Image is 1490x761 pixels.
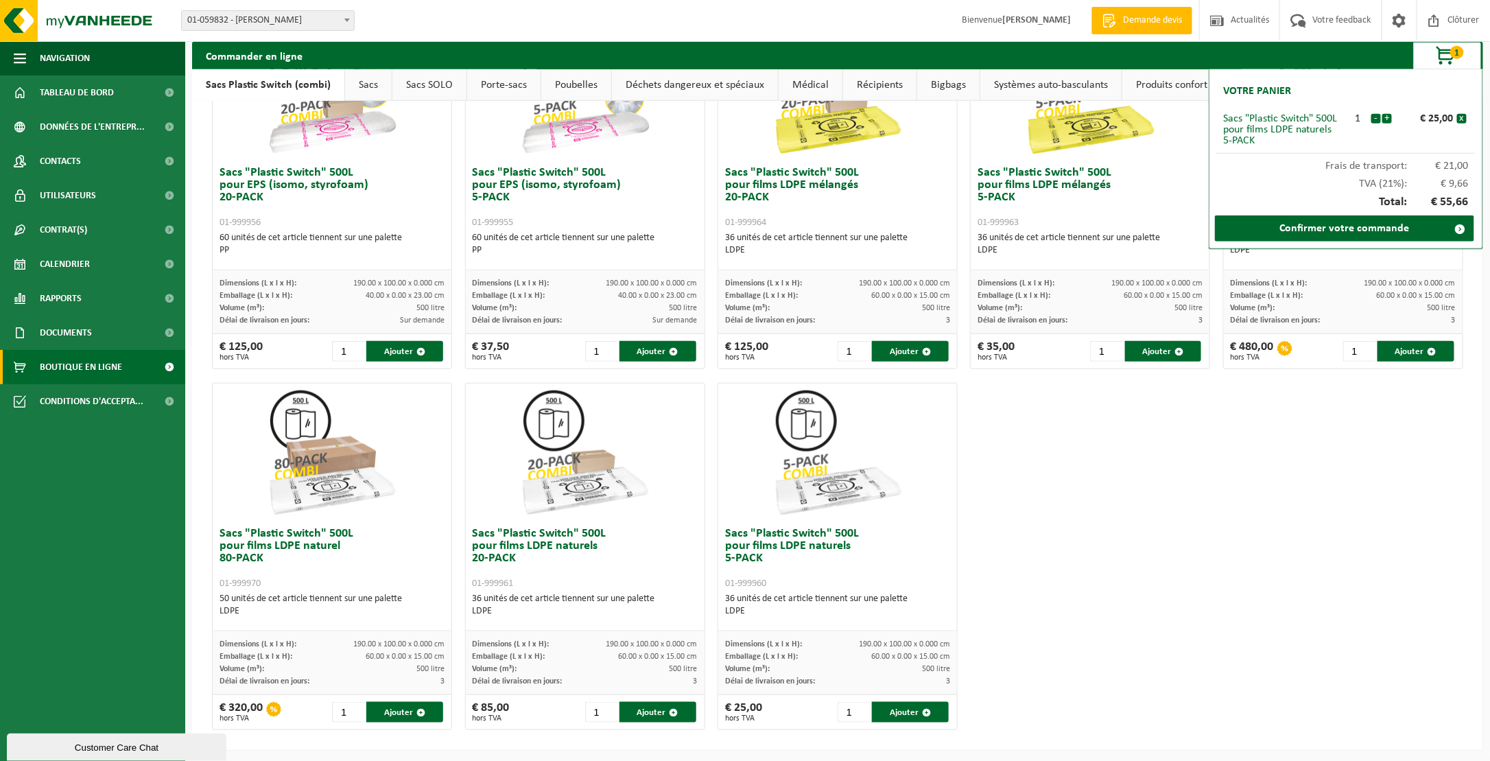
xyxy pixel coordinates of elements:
span: 190.00 x 100.00 x 0.000 cm [859,640,950,648]
div: LDPE [473,605,698,618]
span: € 55,66 [1408,196,1469,209]
span: Dimensions (L x l x H): [473,640,549,648]
h2: Commander en ligne [192,42,316,69]
span: 500 litre [922,665,950,673]
div: € 37,50 [473,341,510,362]
span: 190.00 x 100.00 x 0.000 cm [606,640,698,648]
button: Ajouter [1125,341,1202,362]
span: Volume (m³): [473,304,517,312]
span: Emballage (L x l x H): [1231,292,1303,300]
input: 1 [332,702,365,723]
div: 50 unités de cet article tiennent sur une palette [220,593,445,618]
h3: Sacs "Plastic Switch" 500L pour films LDPE naturels 20-PACK [473,528,698,589]
span: hors TVA [725,353,768,362]
div: PP [220,244,445,257]
div: € 35,00 [978,341,1015,362]
span: Dimensions (L x l x H): [1231,279,1308,288]
button: Ajouter [366,702,443,723]
span: 500 litre [670,304,698,312]
div: € 125,00 [725,341,768,362]
span: 3 [946,316,950,325]
span: Dimensions (L x l x H): [473,279,549,288]
div: € 125,00 [220,341,263,362]
span: Volume (m³): [1231,304,1275,312]
span: 60.00 x 0.00 x 15.00 cm [1377,292,1456,300]
span: 40.00 x 0.00 x 23.00 cm [366,292,445,300]
span: 500 litre [1428,304,1456,312]
input: 1 [332,341,365,362]
span: hors TVA [473,714,510,723]
span: 60.00 x 0.00 x 15.00 cm [1124,292,1203,300]
span: Calendrier [40,247,90,281]
a: Médical [779,69,842,101]
img: 01-999960 [769,384,906,521]
button: - [1371,114,1381,124]
span: 01-999961 [473,578,514,589]
span: hors TVA [978,353,1015,362]
a: Sacs Plastic Switch (combi) [192,69,344,101]
span: 500 litre [416,665,445,673]
span: 3 [1198,316,1203,325]
a: Sacs SOLO [392,69,466,101]
div: € 320,00 [220,702,263,723]
span: Délai de livraison en jours: [220,316,309,325]
input: 1 [838,341,871,362]
span: Dimensions (L x l x H): [978,279,1054,288]
a: Confirmer votre commande [1215,215,1474,242]
span: 500 litre [922,304,950,312]
a: Systèmes auto-basculants [980,69,1122,101]
span: Emballage (L x l x H): [725,653,798,661]
span: 40.00 x 0.00 x 23.00 cm [619,292,698,300]
span: 190.00 x 100.00 x 0.000 cm [859,279,950,288]
button: Ajouter [619,341,696,362]
span: Délai de livraison en jours: [725,677,815,686]
a: Sacs [345,69,392,101]
a: Poubelles [541,69,611,101]
span: Volume (m³): [978,304,1022,312]
button: + [1382,114,1392,124]
div: PP [473,244,698,257]
span: hors TVA [473,353,510,362]
span: 190.00 x 100.00 x 0.000 cm [1111,279,1203,288]
button: Ajouter [1377,341,1454,362]
div: 36 unités de cet article tiennent sur une palette [725,232,950,257]
span: € 9,66 [1408,178,1469,189]
span: hors TVA [1231,353,1274,362]
span: 01-999956 [220,218,261,228]
div: € 480,00 [1231,341,1274,362]
span: Volume (m³): [220,665,264,673]
span: Emballage (L x l x H): [473,292,545,300]
a: Bigbags [917,69,980,101]
span: 01-999955 [473,218,514,228]
span: 3 [1452,316,1456,325]
span: 60.00 x 0.00 x 15.00 cm [871,292,950,300]
span: Données de l'entrepr... [40,110,145,144]
a: Déchets dangereux et spéciaux [612,69,778,101]
button: Ajouter [366,341,443,362]
span: Conditions d'accepta... [40,384,143,419]
iframe: chat widget [7,731,229,761]
span: 190.00 x 100.00 x 0.000 cm [606,279,698,288]
button: Ajouter [872,341,949,362]
input: 1 [1343,341,1376,362]
span: Emballage (L x l x H): [220,653,292,661]
span: 60.00 x 0.00 x 15.00 cm [619,653,698,661]
div: 60 unités de cet article tiennent sur une palette [473,232,698,257]
span: 01-999960 [725,578,766,589]
span: hors TVA [725,714,762,723]
div: 36 unités de cet article tiennent sur une palette [725,593,950,618]
span: Emballage (L x l x H): [220,292,292,300]
div: LDPE [220,605,445,618]
span: Volume (m³): [220,304,264,312]
span: Documents [40,316,92,350]
span: Emballage (L x l x H): [473,653,545,661]
span: Volume (m³): [473,665,517,673]
button: Ajouter [872,702,949,723]
a: Demande devis [1091,7,1192,34]
span: Tableau de bord [40,75,114,110]
span: Dimensions (L x l x H): [725,279,802,288]
span: Délai de livraison en jours: [220,677,309,686]
div: LDPE [725,244,950,257]
span: 500 litre [670,665,698,673]
input: 1 [585,702,618,723]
